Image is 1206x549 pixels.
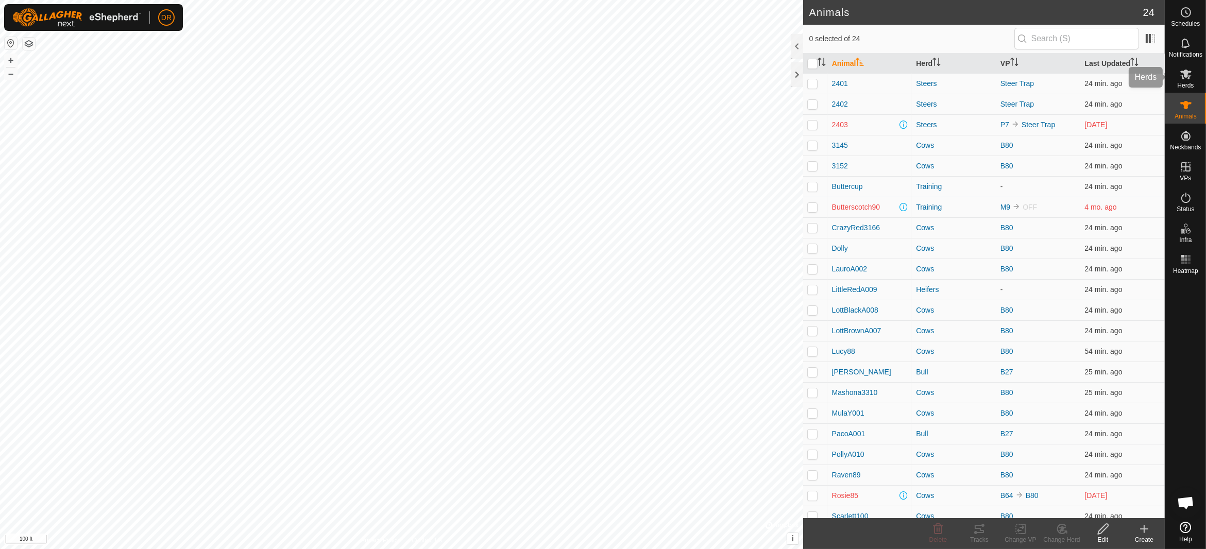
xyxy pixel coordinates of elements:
[1084,79,1122,88] span: Oct 5, 2025, 11:08 PM
[1084,368,1122,376] span: Oct 5, 2025, 11:08 PM
[1000,471,1013,479] a: B80
[916,161,992,171] div: Cows
[787,533,799,544] button: i
[1177,206,1194,212] span: Status
[916,181,992,192] div: Training
[832,367,891,378] span: [PERSON_NAME]
[916,490,992,501] div: Cows
[1000,368,1013,376] a: B27
[1084,306,1122,314] span: Oct 5, 2025, 11:08 PM
[1179,237,1192,243] span: Infra
[1084,224,1122,232] span: Oct 5, 2025, 11:08 PM
[916,449,992,460] div: Cows
[832,408,864,419] span: MulaY001
[916,284,992,295] div: Heifers
[1130,59,1139,67] p-sorticon: Activate to sort
[1000,409,1013,417] a: B80
[1084,182,1122,191] span: Oct 5, 2025, 11:08 PM
[1023,203,1037,211] span: OFF
[23,38,35,50] button: Map Layers
[832,305,878,316] span: LottBlackA008
[1180,175,1191,181] span: VPs
[1084,491,1107,500] span: Sep 24, 2025, 1:08 PM
[916,99,992,110] div: Steers
[1084,203,1116,211] span: May 20, 2025, 1:08 PM
[1170,144,1201,150] span: Neckbands
[1041,535,1082,544] div: Change Herd
[916,387,992,398] div: Cows
[1084,388,1122,397] span: Oct 5, 2025, 11:08 PM
[916,119,992,130] div: Steers
[412,536,442,545] a: Contact Us
[1124,535,1165,544] div: Create
[1082,535,1124,544] div: Edit
[1000,388,1013,397] a: B80
[832,325,881,336] span: LottBrownA007
[1000,306,1013,314] a: B80
[1000,450,1013,458] a: B80
[856,59,864,67] p-sorticon: Activate to sort
[1000,535,1041,544] div: Change VP
[1000,265,1013,273] a: B80
[1000,224,1013,232] a: B80
[832,140,848,151] span: 3145
[1084,471,1122,479] span: Oct 5, 2025, 11:08 PM
[832,264,868,274] span: LauroA002
[916,202,992,213] div: Training
[916,408,992,419] div: Cows
[832,346,855,357] span: Lucy88
[832,243,848,254] span: Dolly
[1084,141,1122,149] span: Oct 5, 2025, 11:08 PM
[1084,162,1122,170] span: Oct 5, 2025, 11:08 PM
[832,181,863,192] span: Buttercup
[5,37,17,49] button: Reset Map
[1014,28,1139,49] input: Search (S)
[5,54,17,66] button: +
[1000,182,1003,191] app-display-virtual-paddock-transition: -
[1000,79,1034,88] a: Steer Trap
[929,536,947,543] span: Delete
[832,470,861,481] span: Raven89
[1000,327,1013,335] a: B80
[1170,487,1201,518] div: Open chat
[1000,203,1010,211] a: M9
[832,387,878,398] span: Mashona3310
[1084,244,1122,252] span: Oct 5, 2025, 11:08 PM
[832,222,880,233] span: CrazyRed3166
[818,59,826,67] p-sorticon: Activate to sort
[1000,491,1013,500] a: B64
[1084,430,1122,438] span: Oct 5, 2025, 11:08 PM
[832,202,880,213] span: Butterscotch90
[1012,202,1021,211] img: to
[5,67,17,80] button: –
[1143,5,1154,20] span: 24
[832,490,858,501] span: Rosie85
[1000,162,1013,170] a: B80
[1084,327,1122,335] span: Oct 5, 2025, 11:08 PM
[1175,113,1197,119] span: Animals
[1000,430,1013,438] a: B27
[1011,120,1020,128] img: to
[1022,121,1055,129] a: Steer Trap
[1084,285,1122,294] span: Oct 5, 2025, 11:08 PM
[916,428,992,439] div: Bull
[1177,82,1194,89] span: Herds
[932,59,941,67] p-sorticon: Activate to sort
[916,470,992,481] div: Cows
[161,12,172,23] span: DR
[361,536,399,545] a: Privacy Policy
[916,264,992,274] div: Cows
[832,511,869,522] span: Scarlett100
[916,325,992,336] div: Cows
[916,305,992,316] div: Cows
[12,8,141,27] img: Gallagher Logo
[832,284,877,295] span: LittleRedA009
[1084,409,1122,417] span: Oct 5, 2025, 11:08 PM
[1000,141,1013,149] a: B80
[1084,347,1122,355] span: Oct 5, 2025, 10:38 PM
[832,99,848,110] span: 2402
[1084,100,1122,108] span: Oct 5, 2025, 11:08 PM
[1000,512,1013,520] a: B80
[832,78,848,89] span: 2401
[809,33,1014,44] span: 0 selected of 24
